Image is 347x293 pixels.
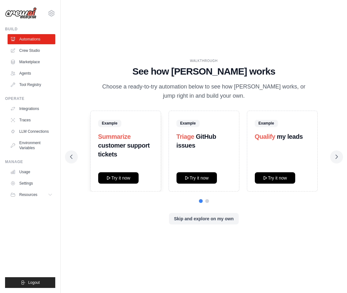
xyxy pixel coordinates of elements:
span: Logout [28,280,40,285]
a: Settings [8,178,55,188]
span: Example [98,120,121,127]
img: Logo [5,7,37,19]
iframe: Chat Widget [315,263,347,293]
a: Agents [8,68,55,78]
button: Skip and explore on my own [169,213,239,224]
div: Build [5,27,55,32]
a: LLM Connections [8,126,55,137]
strong: customer support tickets [98,142,150,158]
div: WALKTHROUGH [70,58,338,63]
strong: my leads [277,133,303,140]
button: Resources [8,190,55,200]
span: Qualify [255,133,275,140]
a: Automations [8,34,55,44]
a: Tool Registry [8,80,55,90]
button: Try it now [98,172,139,184]
a: Traces [8,115,55,125]
h1: See how [PERSON_NAME] works [70,66,338,77]
button: Try it now [176,172,217,184]
span: Example [176,120,200,127]
span: Resources [19,192,37,197]
button: Logout [5,277,55,288]
p: Choose a ready-to-try automation below to see how [PERSON_NAME] works, or jump right in and build... [98,82,310,101]
a: Usage [8,167,55,177]
div: Manage [5,159,55,164]
button: Try it now [255,172,295,184]
a: Integrations [8,104,55,114]
span: Summarize [98,133,131,140]
div: Operate [5,96,55,101]
span: Example [255,120,278,127]
strong: GitHub issues [176,133,216,149]
a: Environment Variables [8,138,55,153]
a: Crew Studio [8,46,55,56]
a: Marketplace [8,57,55,67]
span: Triage [176,133,194,140]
